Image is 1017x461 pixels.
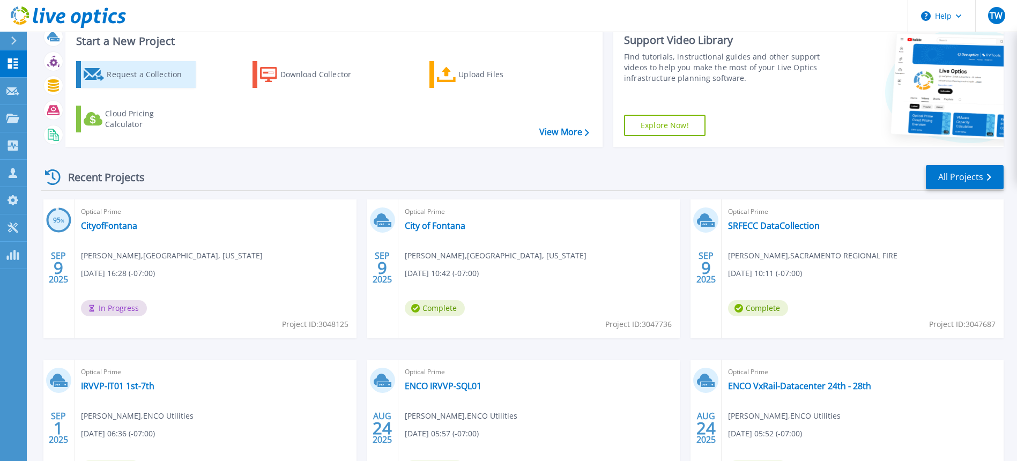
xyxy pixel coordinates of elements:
div: SEP 2025 [696,248,716,287]
a: Explore Now! [624,115,706,136]
div: Support Video Library [624,33,823,47]
span: Optical Prime [728,206,997,218]
div: SEP 2025 [372,248,392,287]
span: [PERSON_NAME] , ENCO Utilities [405,410,517,422]
span: [DATE] 06:36 (-07:00) [81,428,155,440]
a: City of Fontana [405,220,465,231]
span: Project ID: 3048125 [282,318,348,330]
div: AUG 2025 [372,408,392,448]
div: Cloud Pricing Calculator [105,108,191,130]
div: Upload Files [458,64,544,85]
a: All Projects [926,165,1004,189]
span: [PERSON_NAME] , ENCO Utilities [728,410,841,422]
a: ENCO IRVVP-SQL01 [405,381,481,391]
span: Optical Prime [81,366,350,378]
a: Request a Collection [76,61,196,88]
a: IRVVP-IT01 1st-7th [81,381,154,391]
a: ENCO VxRail-Datacenter 24th - 28th [728,381,871,391]
div: Find tutorials, instructional guides and other support videos to help you make the most of your L... [624,51,823,84]
span: Complete [728,300,788,316]
span: Optical Prime [405,366,674,378]
h3: 95 [46,214,71,227]
span: [DATE] 05:57 (-07:00) [405,428,479,440]
a: Upload Files [429,61,549,88]
a: CityofFontana [81,220,137,231]
span: Complete [405,300,465,316]
span: [DATE] 10:42 (-07:00) [405,267,479,279]
div: Recent Projects [41,164,159,190]
a: SRFECC DataCollection [728,220,820,231]
span: 1 [54,423,63,433]
span: [PERSON_NAME] , [GEOGRAPHIC_DATA], [US_STATE] [405,250,587,262]
span: [PERSON_NAME] , SACRAMENTO REGIONAL FIRE [728,250,897,262]
span: [DATE] 05:52 (-07:00) [728,428,802,440]
a: Download Collector [253,61,372,88]
span: In Progress [81,300,147,316]
span: 9 [377,263,387,272]
span: 24 [696,423,716,433]
div: Request a Collection [107,64,192,85]
div: Download Collector [280,64,366,85]
span: 24 [373,423,392,433]
span: 9 [54,263,63,272]
span: Optical Prime [81,206,350,218]
span: Project ID: 3047736 [605,318,672,330]
h3: Start a New Project [76,35,589,47]
span: Optical Prime [405,206,674,218]
div: SEP 2025 [48,408,69,448]
a: Cloud Pricing Calculator [76,106,196,132]
a: View More [539,127,589,137]
span: [DATE] 10:11 (-07:00) [728,267,802,279]
div: SEP 2025 [48,248,69,287]
span: [PERSON_NAME] , [GEOGRAPHIC_DATA], [US_STATE] [81,250,263,262]
span: Optical Prime [728,366,997,378]
span: [PERSON_NAME] , ENCO Utilities [81,410,194,422]
span: 9 [701,263,711,272]
span: [DATE] 16:28 (-07:00) [81,267,155,279]
span: % [61,218,64,224]
span: Project ID: 3047687 [929,318,996,330]
div: AUG 2025 [696,408,716,448]
span: TW [990,11,1003,20]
